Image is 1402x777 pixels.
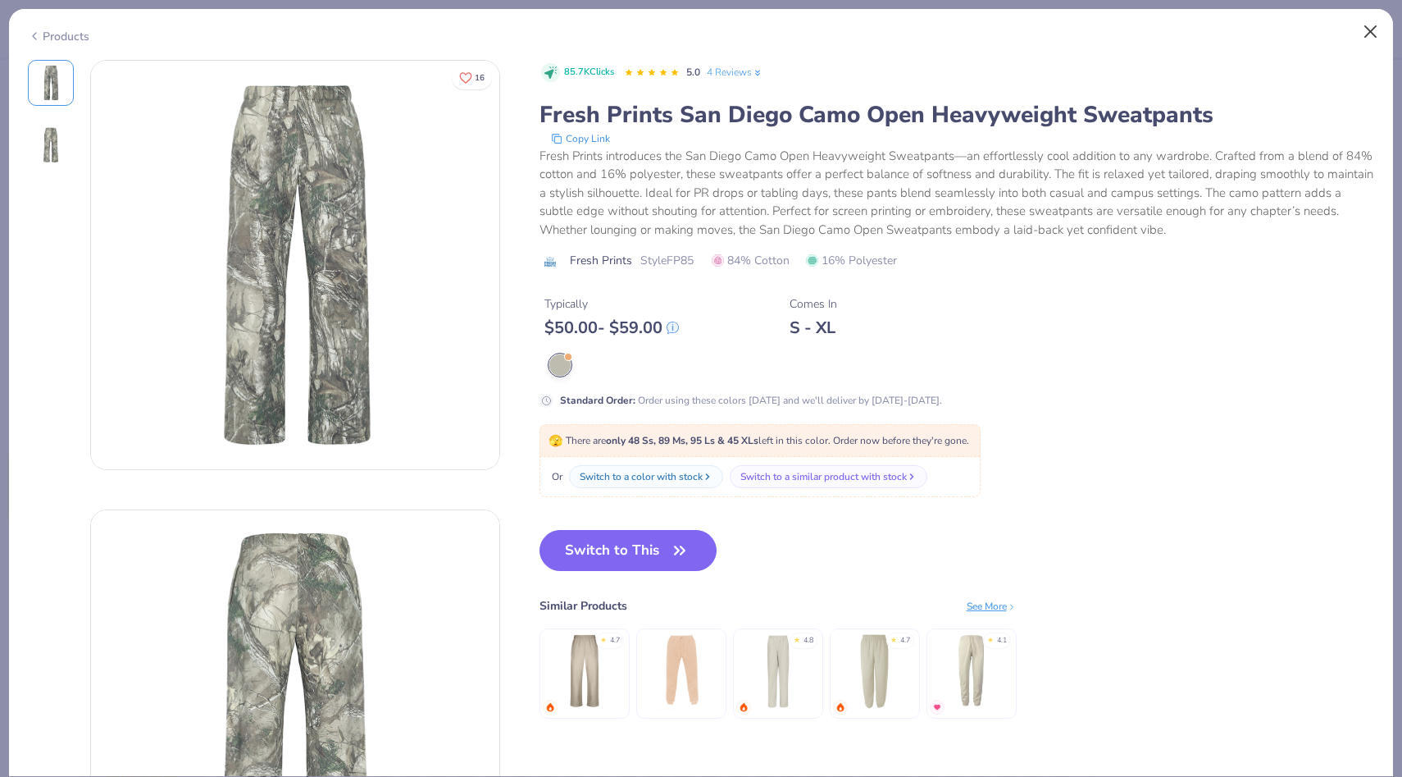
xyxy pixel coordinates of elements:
[560,393,942,408] div: Order using these colors [DATE] and we'll deliver by [DATE]-[DATE].
[790,318,837,338] div: S - XL
[835,632,913,710] img: Gildan Adult Heavy Blend Adult 8 Oz. 50/50 Sweatpants
[890,635,897,642] div: ★
[549,434,969,447] span: There are left in this color. Order now before they're gone.
[686,66,700,79] span: 5.0
[544,295,679,313] div: Typically
[967,599,1017,614] div: See More
[606,434,758,447] strong: only 48 Ss, 89 Ms, 95 Ls & 45 XLs
[987,635,994,642] div: ★
[794,635,800,642] div: ★
[624,60,680,86] div: 5.0 Stars
[932,702,942,712] img: MostFav.gif
[1355,16,1386,48] button: Close
[997,635,1007,647] div: 4.1
[545,702,555,712] img: trending.gif
[900,635,910,647] div: 4.7
[544,318,679,338] div: $ 50.00 - $ 59.00
[564,66,614,80] span: 85.7K Clicks
[642,632,720,710] img: Bella + Canvas Unisex Sueded Fleece Jogger
[707,65,763,80] a: 4 Reviews
[640,252,694,269] span: Style FP85
[31,126,71,165] img: Back
[806,252,897,269] span: 16% Polyester
[475,74,485,82] span: 16
[452,66,492,89] button: Like
[28,28,89,45] div: Products
[539,530,717,571] button: Switch to This
[740,469,907,484] div: Switch to a similar product with stock
[545,632,623,710] img: Fresh Prints San Diego Open Heavyweight Sweatpants
[600,635,607,642] div: ★
[91,61,499,469] img: Front
[712,252,790,269] span: 84% Cotton
[549,469,562,484] span: Or
[932,632,1010,710] img: Fresh Prints Gramercy Sweats
[739,632,817,710] img: Fresh Prints Park Ave Open Sweatpants
[560,394,635,407] strong: Standard Order :
[790,295,837,313] div: Comes In
[539,99,1375,130] div: Fresh Prints San Diego Camo Open Heavyweight Sweatpants
[803,635,813,647] div: 4.8
[739,702,749,712] img: trending.gif
[539,597,627,615] div: Similar Products
[610,635,620,647] div: 4.7
[580,469,703,484] div: Switch to a color with stock
[569,465,723,488] button: Switch to a color with stock
[539,147,1375,240] div: Fresh Prints introduces the San Diego Camo Open Heavyweight Sweatpants—an effortlessly cool addit...
[570,252,632,269] span: Fresh Prints
[835,702,845,712] img: trending.gif
[730,465,927,488] button: Switch to a similar product with stock
[546,130,615,147] button: copy to clipboard
[31,63,71,103] img: Front
[539,255,562,268] img: brand logo
[549,433,562,449] span: 🫣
